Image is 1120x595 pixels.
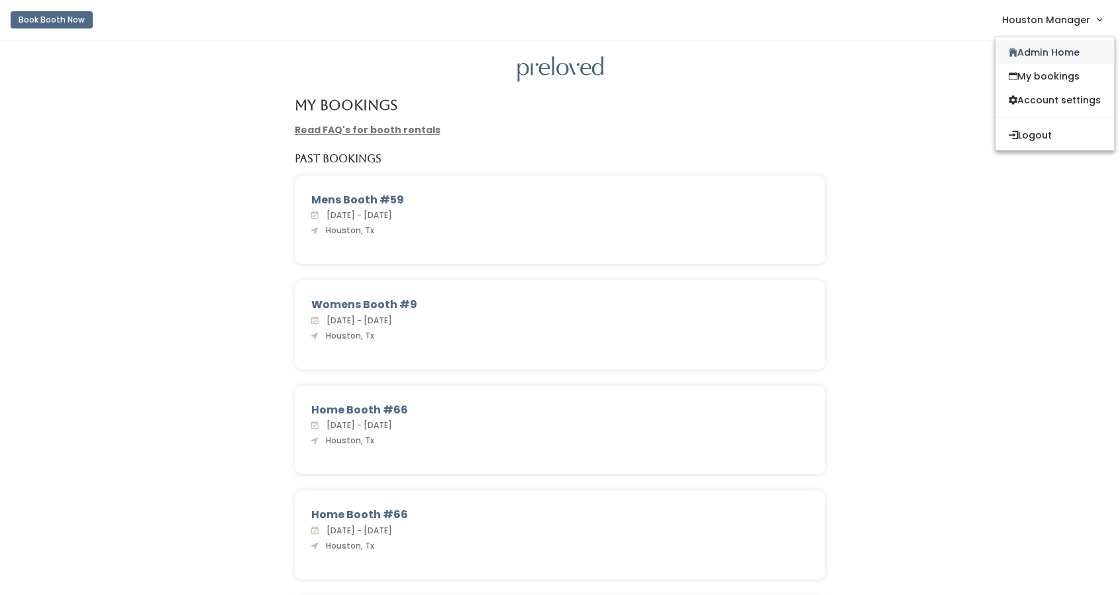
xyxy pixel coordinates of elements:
button: Logout [995,123,1114,147]
a: Admin Home [995,40,1114,64]
div: Home Booth #66 [311,507,809,523]
span: Houston Manager [1002,13,1090,27]
a: Account settings [995,88,1114,112]
span: [DATE] - [DATE] [321,525,392,536]
a: Houston Manager [989,5,1115,34]
div: Mens Booth #59 [311,192,809,208]
span: Houston, Tx [321,435,374,446]
h4: My Bookings [295,97,397,113]
span: Houston, Tx [321,330,374,341]
div: Womens Booth #9 [311,297,809,313]
div: Home Booth #66 [311,402,809,418]
span: Houston, Tx [321,225,374,236]
span: [DATE] - [DATE] [321,419,392,431]
span: [DATE] - [DATE] [321,209,392,221]
img: preloved logo [517,56,603,82]
span: Houston, Tx [321,540,374,551]
button: Book Booth Now [11,11,93,28]
a: My bookings [995,64,1114,88]
span: [DATE] - [DATE] [321,315,392,326]
a: Read FAQ's for booth rentals [295,123,440,136]
a: Book Booth Now [11,5,93,34]
h5: Past Bookings [295,153,382,165]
